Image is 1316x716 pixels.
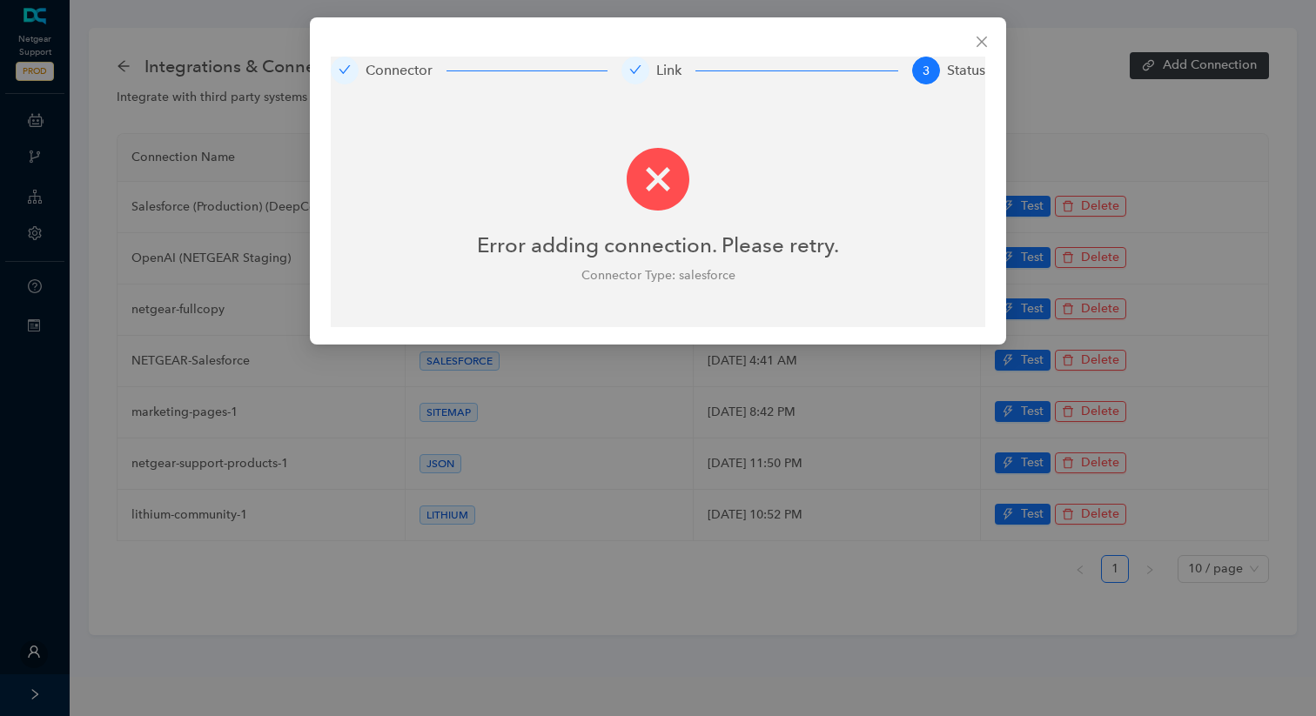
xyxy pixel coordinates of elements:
span: close-circle [627,148,689,211]
span: close [975,35,989,49]
div: Error adding connection. Please retry. [359,231,957,259]
div: Link [656,57,695,84]
div: Connector [366,57,446,84]
span: 3 [923,64,930,78]
div: Status [947,57,985,84]
button: Close [968,28,996,56]
div: Connector Type: salesforce [359,266,957,285]
span: check [629,64,641,76]
span: check [339,64,351,76]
